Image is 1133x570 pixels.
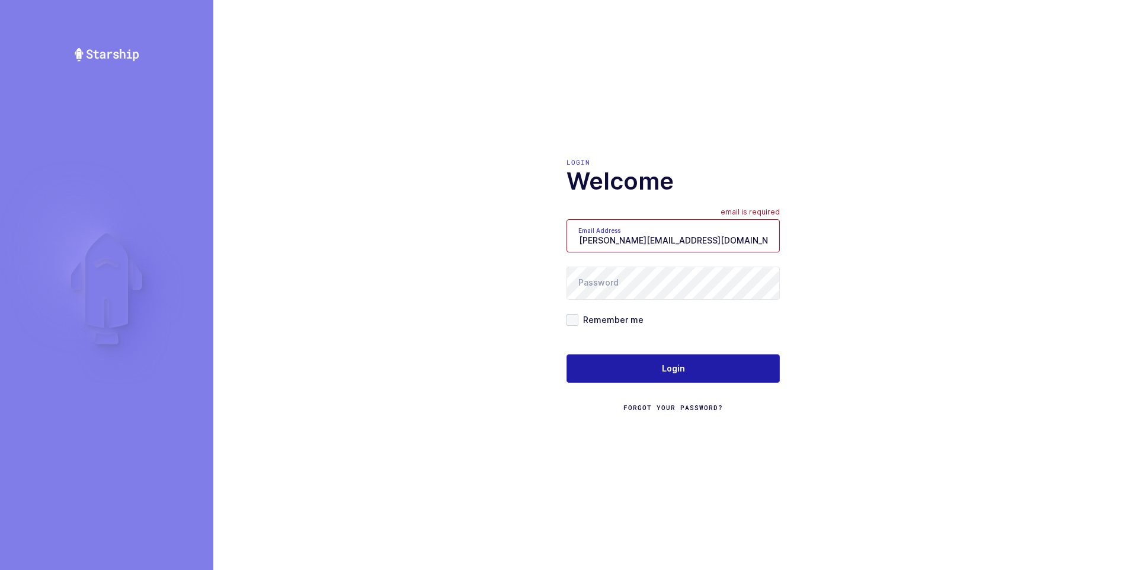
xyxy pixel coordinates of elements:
a: Forgot Your Password? [623,403,723,412]
div: Login [566,158,780,167]
span: Login [662,363,685,374]
button: Login [566,354,780,383]
input: Email Address [566,219,780,252]
h1: Welcome [566,167,780,196]
div: email is required [721,207,780,219]
input: Password [566,267,780,300]
span: Remember me [578,314,644,325]
img: Starship [73,47,140,62]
